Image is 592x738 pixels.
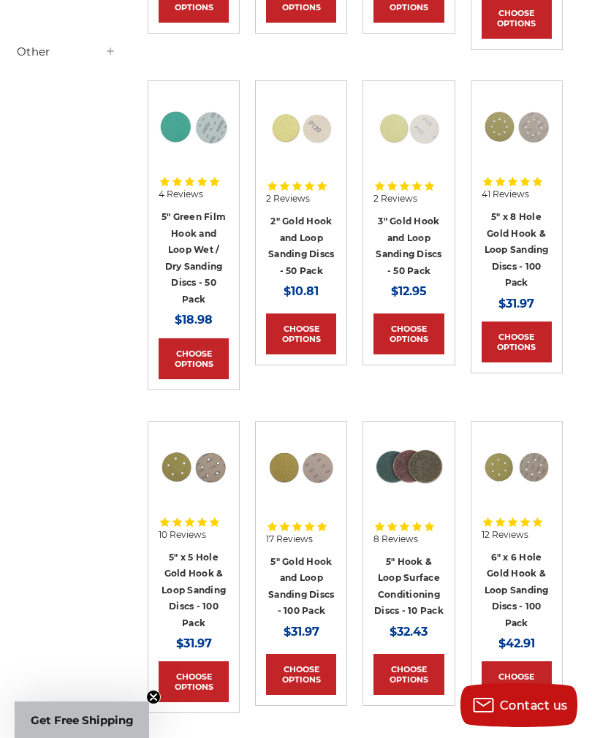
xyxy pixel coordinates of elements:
[162,211,226,305] a: 5" Green Film Hook and Loop Wet / Dry Sanding Discs - 50 Pack
[266,432,336,502] img: gold hook & loop sanding disc stack
[266,654,336,695] a: Choose Options
[159,432,229,502] img: 5 inch 5 hole hook and loop sanding disc
[284,625,319,639] span: $31.97
[374,556,444,617] a: 5" Hook & Loop Surface Conditioning Discs - 10 Pack
[482,432,552,502] img: 6 inch 6 hole hook and loop sanding disc
[159,338,229,379] a: Choose Options
[482,190,529,199] span: 41 Reviews
[500,699,568,712] span: Contact us
[162,552,226,628] a: 5" x 5 Hole Gold Hook & Loop Sanding Discs - 100 Pack
[17,43,116,61] h5: Other
[498,636,535,650] span: $42.91
[159,661,229,702] a: Choose Options
[15,701,149,738] div: Get Free ShippingClose teaser
[376,216,441,276] a: 3" Gold Hook and Loop Sanding Discs - 50 Pack
[159,190,203,199] span: 4 Reviews
[373,313,444,354] a: Choose Options
[31,713,134,727] span: Get Free Shipping
[373,91,444,161] img: 3 inch gold hook and loop sanding discs
[266,535,313,544] span: 17 Reviews
[176,636,212,650] span: $31.97
[175,313,213,327] span: $18.98
[284,284,319,298] span: $10.81
[146,690,161,704] button: Close teaser
[460,683,577,727] button: Contact us
[485,211,549,288] a: 5" x 8 Hole Gold Hook & Loop Sanding Discs - 100 Pack
[266,313,336,354] a: Choose Options
[482,91,552,161] img: 5 inch 8 hole gold velcro disc stack
[266,91,336,161] img: 2 inch hook loop sanding discs gold
[485,552,549,628] a: 6" x 6 Hole Gold Hook & Loop Sanding Discs - 100 Pack
[268,556,334,617] a: 5" Gold Hook and Loop Sanding Discs - 100 Pack
[159,91,229,161] img: Side-by-side 5-inch green film hook and loop sanding disc p60 grit and loop back
[482,661,552,702] a: Choose Options
[266,194,310,203] span: 2 Reviews
[373,535,418,544] span: 8 Reviews
[482,322,552,362] a: Choose Options
[373,654,444,695] a: Choose Options
[373,432,444,502] img: 5 inch surface conditioning discs
[390,625,428,639] span: $32.43
[159,530,206,539] span: 10 Reviews
[498,297,534,311] span: $31.97
[373,194,417,203] span: 2 Reviews
[268,216,334,276] a: 2" Gold Hook and Loop Sanding Discs - 50 Pack
[482,530,528,539] span: 12 Reviews
[391,284,427,298] span: $12.95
